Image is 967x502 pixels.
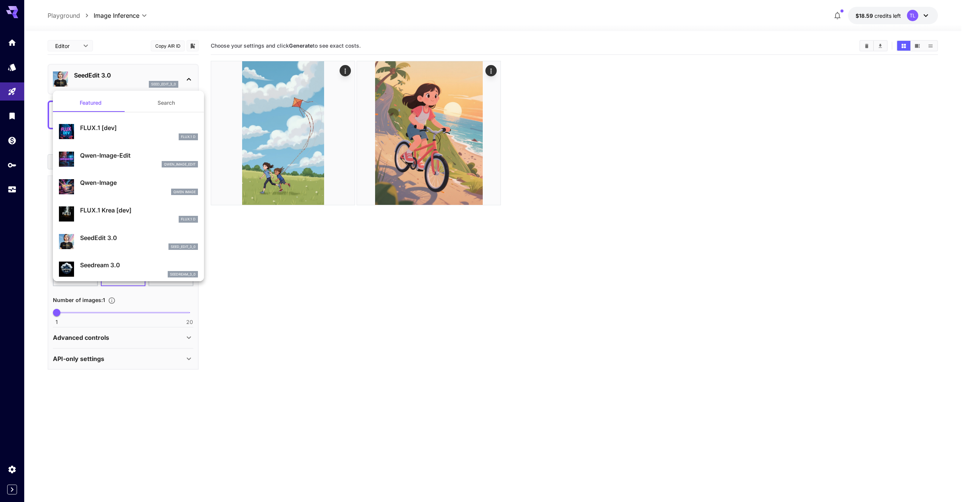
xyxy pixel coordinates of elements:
div: Seedream 3.0seedream_3_0 [59,257,198,280]
button: Featured [53,94,128,112]
p: FLUX.1 D [181,217,196,222]
p: FLUX.1 [dev] [80,123,198,132]
p: qwen_image_edit [164,162,196,167]
div: SeedEdit 3.0seed_edit_3_0 [59,230,198,253]
p: Qwen-Image [80,178,198,187]
p: FLUX.1 Krea [dev] [80,206,198,215]
div: FLUX.1 Krea [dev]FLUX.1 D [59,203,198,226]
p: FLUX.1 D [181,134,196,139]
p: Seedream 3.0 [80,260,198,270]
div: Qwen-ImageQwen Image [59,175,198,198]
p: seedream_3_0 [170,272,196,277]
p: Qwen-Image-Edit [80,151,198,160]
div: Qwen-Image-Editqwen_image_edit [59,148,198,171]
p: seed_edit_3_0 [171,244,196,249]
div: FLUX.1 [dev]FLUX.1 D [59,120,198,143]
button: Search [128,94,204,112]
p: SeedEdit 3.0 [80,233,198,242]
p: Qwen Image [173,189,196,195]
